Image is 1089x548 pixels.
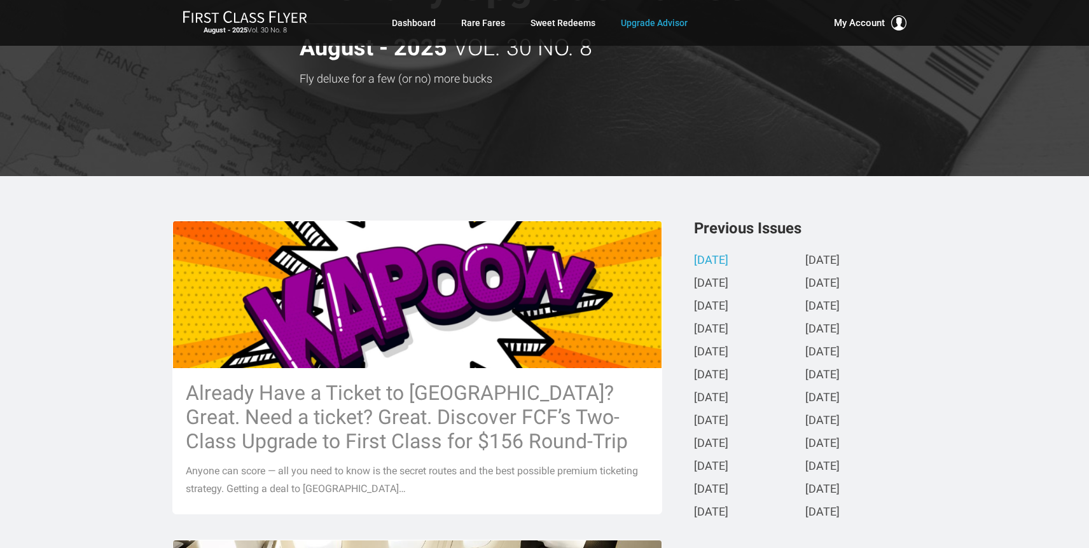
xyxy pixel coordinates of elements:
a: [DATE] [805,346,840,359]
span: My Account [834,15,885,31]
a: [DATE] [694,392,728,405]
a: [DATE] [694,369,728,382]
a: Dashboard [392,11,436,34]
a: [DATE] [805,277,840,291]
a: [DATE] [694,437,728,451]
small: Vol. 30 No. 8 [183,26,307,35]
button: My Account [834,15,906,31]
a: [DATE] [805,300,840,313]
a: [DATE] [694,414,728,428]
a: [DATE] [805,506,840,519]
a: [DATE] [694,346,728,359]
a: [DATE] [805,369,840,382]
a: [DATE] [694,254,728,268]
a: [DATE] [805,483,840,497]
a: [DATE] [694,277,728,291]
p: Anyone can score — all you need to know is the secret routes and the best possible premium ticket... [186,462,649,498]
strong: August - 2025 [204,26,247,34]
a: [DATE] [694,460,728,474]
h2: Vol. 30 No. 8 [300,24,592,61]
a: [DATE] [805,460,840,474]
h3: Already Have a Ticket to [GEOGRAPHIC_DATA]? Great. Need a ticket? Great. Discover FCF’s Two-Class... [186,381,649,453]
a: [DATE] [805,254,840,268]
a: [DATE] [694,300,728,313]
strong: August - 2025 [300,36,447,61]
img: First Class Flyer [183,10,307,24]
a: Rare Fares [461,11,505,34]
h3: Previous Issues [694,221,917,236]
a: [DATE] [805,414,840,428]
a: Already Have a Ticket to [GEOGRAPHIC_DATA]? Great. Need a ticket? Great. Discover FCF’s Two-Class... [172,221,662,514]
a: [DATE] [805,392,840,405]
a: [DATE] [694,506,728,519]
a: First Class FlyerAugust - 2025Vol. 30 No. 8 [183,10,307,36]
a: [DATE] [694,483,728,497]
a: [DATE] [805,437,840,451]
h3: Fly deluxe for a few (or no) more bucks [300,72,853,85]
a: [DATE] [805,323,840,336]
a: [DATE] [694,323,728,336]
a: Upgrade Advisor [621,11,688,34]
a: Sweet Redeems [531,11,595,34]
